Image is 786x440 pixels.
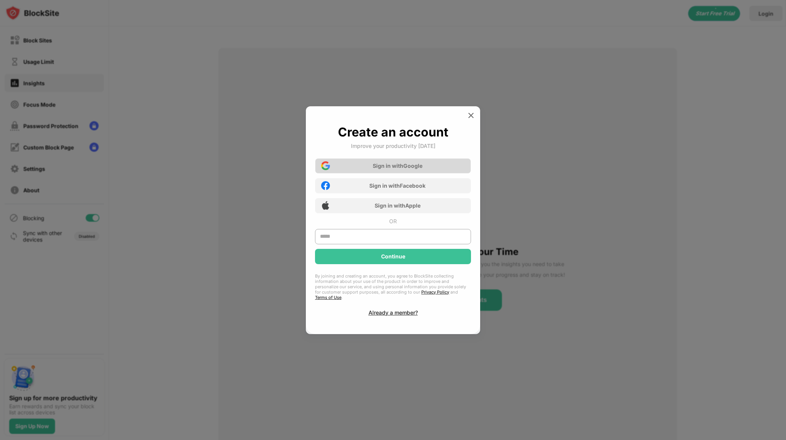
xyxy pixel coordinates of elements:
div: Sign in with Google [373,162,422,169]
div: Continue [381,253,405,260]
a: Terms of Use [315,295,341,300]
div: OR [389,218,397,224]
img: facebook-icon.png [321,181,330,190]
a: Privacy Policy [421,289,449,295]
div: Improve your productivity [DATE] [351,143,435,149]
img: apple-icon.png [321,201,330,210]
div: By joining and creating an account, you agree to BlockSite collecting information about your use ... [315,273,471,300]
div: Sign in with Apple [375,202,421,209]
div: Already a member? [369,309,418,316]
div: Sign in with Facebook [369,182,425,189]
div: Create an account [338,125,448,140]
img: google-icon.png [321,161,330,170]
